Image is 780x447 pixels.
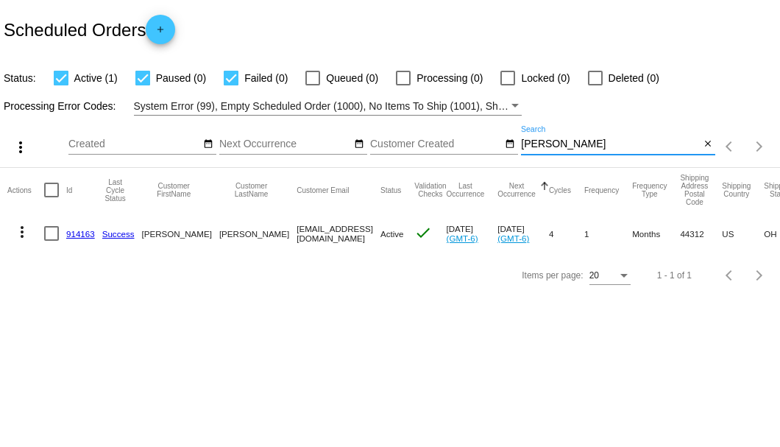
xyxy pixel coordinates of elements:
[102,229,135,239] a: Success
[549,186,571,194] button: Change sorting for Cycles
[497,212,549,255] mat-cell: [DATE]
[142,212,219,255] mat-cell: [PERSON_NAME]
[219,182,283,198] button: Change sorting for CustomerLastName
[414,168,446,212] mat-header-cell: Validation Checks
[447,182,485,198] button: Change sorting for LastOccurrenceUtc
[609,69,659,87] span: Deleted (0)
[134,97,522,116] mat-select: Filter by Processing Error Codes
[505,138,515,150] mat-icon: date_range
[703,138,713,150] mat-icon: close
[74,69,118,87] span: Active (1)
[497,182,536,198] button: Change sorting for NextOccurrenceUtc
[447,233,478,243] a: (GMT-6)
[657,270,692,281] div: 1 - 1 of 1
[68,138,201,150] input: Created
[722,212,764,255] mat-cell: US
[380,186,401,194] button: Change sorting for Status
[326,69,378,87] span: Queued (0)
[66,229,95,239] a: 914163
[589,271,631,281] mat-select: Items per page:
[142,182,206,198] button: Change sorting for CustomerFirstName
[12,138,29,156] mat-icon: more_vert
[584,212,632,255] mat-cell: 1
[370,138,503,150] input: Customer Created
[414,224,432,242] mat-icon: check
[700,137,715,152] button: Clear
[549,212,584,255] mat-cell: 4
[416,69,483,87] span: Processing (0)
[715,132,745,161] button: Previous page
[203,138,213,150] mat-icon: date_range
[522,270,583,281] div: Items per page:
[219,212,297,255] mat-cell: [PERSON_NAME]
[102,178,129,203] button: Change sorting for LastProcessingCycleId
[244,69,288,87] span: Failed (0)
[722,182,751,198] button: Change sorting for ShippingCountry
[589,270,599,281] span: 20
[297,186,349,194] button: Change sorting for CustomerEmail
[219,138,352,150] input: Next Occurrence
[13,223,31,241] mat-icon: more_vert
[66,186,72,194] button: Change sorting for Id
[632,182,667,198] button: Change sorting for FrequencyType
[156,69,206,87] span: Paused (0)
[4,15,175,44] h2: Scheduled Orders
[497,233,529,243] a: (GMT-6)
[632,212,680,255] mat-cell: Months
[521,69,570,87] span: Locked (0)
[380,229,404,239] span: Active
[680,212,722,255] mat-cell: 44312
[745,132,774,161] button: Next page
[297,212,380,255] mat-cell: [EMAIL_ADDRESS][DOMAIN_NAME]
[447,212,498,255] mat-cell: [DATE]
[152,24,169,42] mat-icon: add
[715,261,745,290] button: Previous page
[521,138,700,150] input: Search
[584,186,619,194] button: Change sorting for Frequency
[7,168,44,212] mat-header-cell: Actions
[680,174,709,206] button: Change sorting for ShippingPostcode
[354,138,364,150] mat-icon: date_range
[4,100,116,112] span: Processing Error Codes:
[4,72,36,84] span: Status:
[745,261,774,290] button: Next page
